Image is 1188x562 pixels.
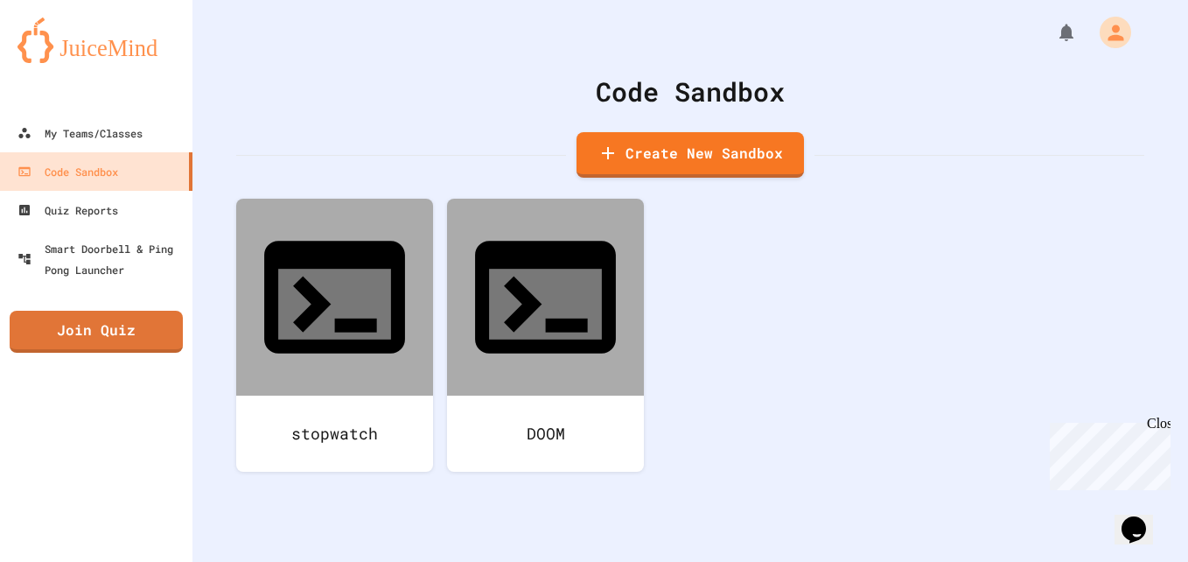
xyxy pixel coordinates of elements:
[1043,416,1171,490] iframe: chat widget
[1081,12,1136,53] div: My Account
[17,123,143,144] div: My Teams/Classes
[17,18,175,63] img: logo-orange.svg
[236,396,433,472] div: stopwatch
[577,132,804,178] a: Create New Sandbox
[1024,18,1081,47] div: My Notifications
[17,200,118,221] div: Quiz Reports
[17,161,118,182] div: Code Sandbox
[1115,492,1171,544] iframe: chat widget
[17,238,185,280] div: Smart Doorbell & Ping Pong Launcher
[236,199,433,472] a: stopwatch
[7,7,121,111] div: Chat with us now!Close
[236,72,1144,111] div: Code Sandbox
[447,199,644,472] a: DOOM
[447,396,644,472] div: DOOM
[10,311,183,353] a: Join Quiz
